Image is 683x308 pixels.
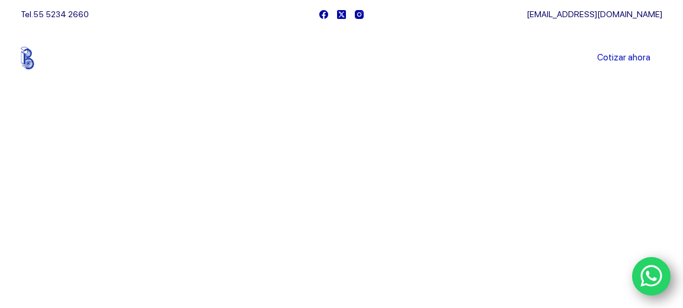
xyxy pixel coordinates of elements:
[34,177,186,191] span: Bienvenido a Balerytodo®
[585,46,662,70] a: Cotizar ahora
[355,10,364,19] a: Instagram
[319,10,328,19] a: Facebook
[21,9,89,19] span: Tel.
[337,10,346,19] a: X (Twitter)
[21,47,95,69] img: Balerytodo
[527,9,662,19] a: [EMAIL_ADDRESS][DOMAIN_NAME]
[33,9,89,19] a: 55 5234 2660
[632,257,671,296] a: WhatsApp
[202,28,481,88] nav: Menu Principal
